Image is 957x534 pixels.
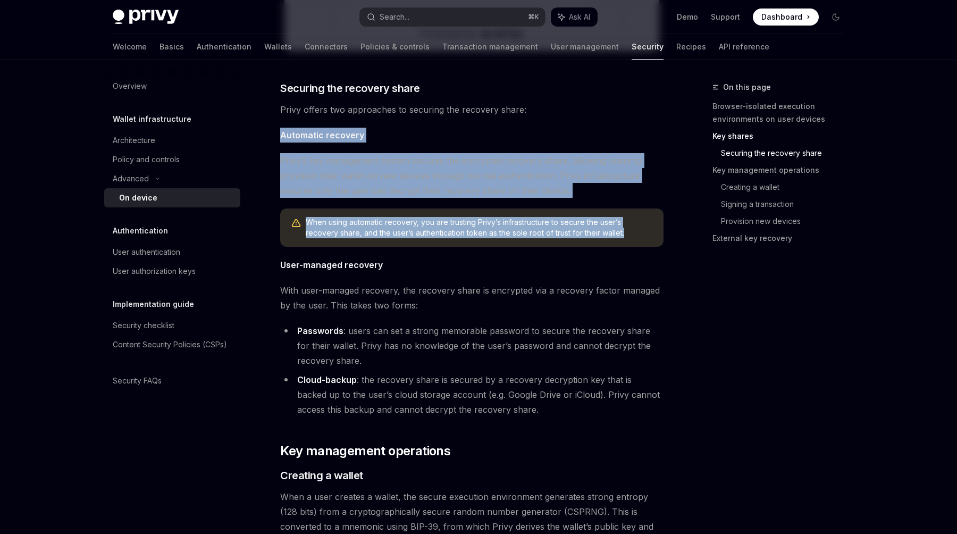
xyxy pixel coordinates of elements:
a: Creating a wallet [721,179,853,196]
div: Content Security Policies (CSPs) [113,338,227,351]
h5: Authentication [113,224,168,237]
a: Provision new devices [721,213,853,230]
a: Welcome [113,34,147,60]
span: With user-managed recovery, the recovery share is encrypted via a recovery factor managed by the ... [280,283,664,313]
span: ⌘ K [528,13,539,21]
span: When using automatic recovery, you are trusting Privy’s infrastructure to secure the user’s recov... [306,217,653,238]
img: dark logo [113,10,179,24]
svg: Warning [291,218,301,229]
div: User authentication [113,246,180,258]
span: Ask AI [569,12,590,22]
div: On device [119,191,157,204]
a: Key shares [712,128,853,145]
button: Search...⌘K [359,7,545,27]
a: On device [104,188,240,207]
a: Recipes [676,34,706,60]
a: Browser-isolated execution environments on user devices [712,98,853,128]
a: API reference [719,34,769,60]
span: Securing the recovery share [280,81,420,96]
strong: Cloud-backup [297,374,357,385]
div: User authorization keys [113,265,196,278]
span: Privy’s key management system secures the encrypted recovery share, allowing users to provision t... [280,153,664,198]
a: Security checklist [104,316,240,335]
a: User authorization keys [104,262,240,281]
div: Security FAQs [113,374,162,387]
span: Creating a wallet [280,468,363,483]
a: Support [711,12,740,22]
a: Connectors [305,34,348,60]
span: On this page [723,81,771,94]
span: Dashboard [761,12,802,22]
a: Securing the recovery share [721,145,853,162]
a: Policy and controls [104,150,240,169]
h5: Implementation guide [113,298,194,311]
a: Wallets [264,34,292,60]
span: Key management operations [280,443,450,460]
span: Privy offers two approaches to securing the recovery share: [280,102,664,117]
div: Overview [113,80,147,93]
a: Authentication [197,34,251,60]
button: Toggle dark mode [827,9,844,26]
a: Key management operations [712,162,853,179]
h5: Wallet infrastructure [113,113,191,126]
strong: Passwords [297,326,343,336]
a: Architecture [104,131,240,150]
a: Overview [104,77,240,96]
button: Ask AI [551,7,598,27]
a: External key recovery [712,230,853,247]
a: Policies & controls [360,34,430,60]
a: Security [632,34,664,60]
a: Basics [159,34,184,60]
div: Advanced [113,172,149,185]
div: Search... [380,11,409,23]
a: Dashboard [753,9,819,26]
li: : users can set a strong memorable password to secure the recovery share for their wallet. Privy ... [280,323,664,368]
div: Policy and controls [113,153,180,166]
div: Architecture [113,134,155,147]
a: Signing a transaction [721,196,853,213]
a: Security FAQs [104,371,240,390]
strong: User-managed recovery [280,260,383,270]
a: Demo [677,12,698,22]
a: Content Security Policies (CSPs) [104,335,240,354]
strong: Automatic recovery [280,130,364,140]
li: : the recovery share is secured by a recovery decryption key that is backed up to the user’s clou... [280,372,664,417]
a: User management [551,34,619,60]
div: Security checklist [113,319,174,332]
a: User authentication [104,243,240,262]
a: Transaction management [442,34,538,60]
